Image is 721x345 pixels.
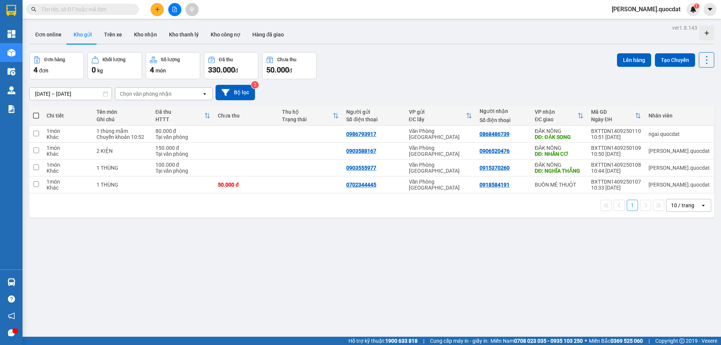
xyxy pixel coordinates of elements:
div: Chi tiết [47,113,89,119]
strong: 1900 633 818 [385,338,418,344]
span: 0 [92,65,96,74]
div: Văn Phòng [GEOGRAPHIC_DATA] [409,128,472,140]
div: Chưa thu [277,57,296,62]
div: 100.000 đ [155,162,210,168]
button: Kho nhận [128,26,163,44]
div: 10:33 [DATE] [591,185,641,191]
div: 80.000 đ [155,128,210,134]
div: Số điện thoại [346,116,401,122]
div: Tại văn phòng [155,151,210,157]
button: Kho gửi [68,26,98,44]
span: đơn [39,68,48,74]
span: Miền Bắc [589,337,643,345]
img: solution-icon [8,105,15,113]
div: Tên món [97,109,148,115]
div: DĐ: NHÂN CƠ [535,151,584,157]
div: Chọn văn phòng nhận [120,90,172,98]
th: Toggle SortBy [587,106,645,126]
img: warehouse-icon [8,278,15,286]
div: 0906520476 [480,148,510,154]
span: đ [235,68,238,74]
span: kg [97,68,103,74]
div: simon.quocdat [649,165,710,171]
button: caret-down [703,3,716,16]
div: BXTTDN1409250107 [591,179,641,185]
div: BXTTDN1409250108 [591,162,641,168]
div: ĐC lấy [409,116,466,122]
div: 10 / trang [671,202,694,209]
div: Khác [47,134,89,140]
div: 0915370260 [480,165,510,171]
div: 50.000 đ [218,182,275,188]
div: Người gửi [346,109,401,115]
span: copyright [679,338,685,343]
span: aim [189,7,195,12]
img: logo-vxr [6,5,16,16]
sup: 1 [694,3,699,9]
div: DĐ: ĐĂK SONG [535,134,584,140]
th: Toggle SortBy [531,106,587,126]
div: 0868486739 [480,131,510,137]
div: BXTTDN1409250109 [591,145,641,151]
div: 0903588167 [346,148,376,154]
span: question-circle [8,295,15,303]
span: đ [289,68,292,74]
span: plus [155,7,160,12]
sup: 2 [251,81,259,89]
div: 1 THÙNG [97,182,148,188]
div: DĐ: NGHĨA THẮNG [535,168,584,174]
div: Ghi chú [97,116,148,122]
span: 50.000 [266,65,289,74]
div: Ngày ĐH [591,116,635,122]
div: 0986793917 [346,131,376,137]
span: Miền Nam [490,337,583,345]
div: ĐĂK NÔNG [535,162,584,168]
strong: 0708 023 035 - 0935 103 250 [514,338,583,344]
div: 10:51 [DATE] [591,134,641,140]
div: Chuyển khoản 10:52 [97,134,148,140]
div: 150.000 đ [155,145,210,151]
th: Toggle SortBy [278,106,342,126]
span: caret-down [707,6,713,13]
button: file-add [168,3,181,16]
div: Văn Phòng [GEOGRAPHIC_DATA] [409,179,472,191]
div: Tại văn phòng [155,168,210,174]
div: simon.quocdat [649,148,710,154]
div: 0918584191 [480,182,510,188]
button: Kho công nợ [205,26,246,44]
div: HTTT [155,116,204,122]
span: file-add [172,7,177,12]
div: Đã thu [219,57,233,62]
div: Văn Phòng [GEOGRAPHIC_DATA] [409,145,472,157]
div: Khác [47,185,89,191]
span: 4 [33,65,38,74]
span: notification [8,312,15,319]
img: icon-new-feature [690,6,697,13]
svg: open [202,91,208,97]
img: warehouse-icon [8,49,15,57]
button: Đơn hàng4đơn [29,52,84,79]
span: search [31,7,36,12]
span: Hỗ trợ kỹ thuật: [348,337,418,345]
div: 1 món [47,128,89,134]
button: plus [151,3,164,16]
th: Toggle SortBy [152,106,214,126]
div: Đã thu [155,109,204,115]
div: 1 món [47,179,89,185]
div: 1 món [47,162,89,168]
div: Mã GD [591,109,635,115]
svg: open [700,202,706,208]
div: Tại văn phòng [155,134,210,140]
div: BXTTDN1409250110 [591,128,641,134]
div: Khối lượng [103,57,125,62]
div: Đơn hàng [44,57,65,62]
div: ngai.quocdat [649,131,710,137]
span: | [423,337,424,345]
img: warehouse-icon [8,68,15,75]
div: Văn Phòng [GEOGRAPHIC_DATA] [409,162,472,174]
div: 1 món [47,145,89,151]
button: Lên hàng [617,53,651,67]
div: VP nhận [535,109,578,115]
div: 1 THÙNG [97,165,148,171]
span: message [8,329,15,336]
